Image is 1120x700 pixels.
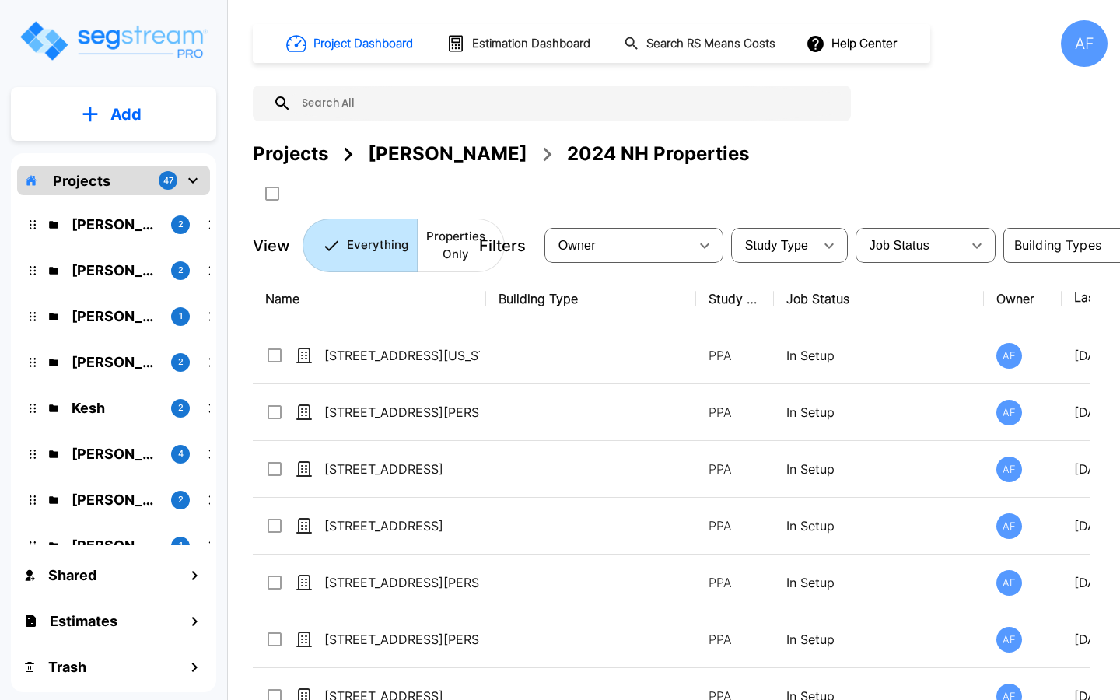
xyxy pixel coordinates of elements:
span: Job Status [870,239,929,252]
p: In Setup [786,403,971,422]
p: Barry Donath [72,214,159,235]
p: Jay Hershowitz [72,260,159,281]
th: Job Status [774,271,984,327]
p: PPA [709,346,761,365]
div: AF [996,400,1022,425]
p: [STREET_ADDRESS][US_STATE] [324,346,480,365]
h1: Project Dashboard [313,35,413,53]
p: View [253,234,290,257]
div: AF [996,570,1022,596]
button: Search RS Means Costs [618,29,784,59]
div: Select [734,224,814,268]
p: [STREET_ADDRESS] [324,460,480,478]
p: 47 [163,174,173,187]
p: [STREET_ADDRESS][PERSON_NAME] [324,403,480,422]
button: SelectAll [257,178,288,209]
input: Search All [292,86,843,121]
p: Chuny Herzka [72,489,159,510]
p: In Setup [786,460,971,478]
p: 2 [178,493,184,506]
h1: Trash [48,656,86,677]
th: Study Type [696,271,774,327]
th: Owner [984,271,1062,327]
p: Ari Eisenman [72,352,159,373]
div: Select [548,224,689,268]
p: PPA [709,460,761,478]
p: PPA [709,516,761,535]
span: Owner [558,239,596,252]
p: Josh Strum [72,443,159,464]
div: AF [996,343,1022,369]
div: [PERSON_NAME] [368,140,527,168]
div: Platform [303,219,505,272]
h1: Shared [48,565,96,586]
p: Properties Only [426,228,485,263]
p: 4 [178,447,184,460]
div: AF [996,513,1022,539]
p: 2 [178,264,184,277]
div: Projects [253,140,328,168]
button: Properties Only [417,219,505,272]
div: AF [996,627,1022,653]
p: In Setup [786,346,971,365]
p: 2 [178,401,184,415]
div: Select [859,224,961,268]
button: Add [11,92,216,137]
th: Name [253,271,486,327]
p: Add [110,103,142,126]
p: 1 [179,310,183,323]
p: Everything [347,236,408,254]
h1: Estimates [50,611,117,632]
p: In Setup [786,630,971,649]
p: Isaak Markovitz [72,306,159,327]
p: In Setup [786,573,971,592]
p: In Setup [786,516,971,535]
button: Everything [303,219,418,272]
th: Building Type [486,271,696,327]
p: Michael Heinemann [72,535,159,556]
p: PPA [709,630,761,649]
p: 2 [178,355,184,369]
h1: Estimation Dashboard [472,35,590,53]
button: Project Dashboard [280,26,422,61]
p: 2 [178,218,184,231]
p: Kesh [72,397,159,418]
p: Projects [53,170,110,191]
p: PPA [709,573,761,592]
p: PPA [709,403,761,422]
div: AF [996,457,1022,482]
img: Logo [18,19,208,63]
h1: Search RS Means Costs [646,35,775,53]
span: Study Type [745,239,808,252]
p: [STREET_ADDRESS][PERSON_NAME] [324,630,480,649]
p: [STREET_ADDRESS] [324,516,480,535]
div: 2024 NH Properties [567,140,749,168]
p: 1 [179,539,183,552]
div: AF [1061,20,1108,67]
p: [STREET_ADDRESS][PERSON_NAME] [324,573,480,592]
button: Estimation Dashboard [440,27,599,60]
button: Help Center [803,29,903,58]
